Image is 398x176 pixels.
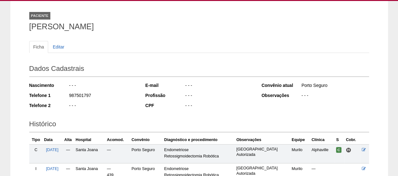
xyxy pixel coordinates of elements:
[69,92,137,100] div: 987501797
[301,92,369,100] div: - - -
[346,147,351,153] span: Hospital
[29,92,69,99] div: Telefone 1
[130,135,163,145] th: Convênio
[29,135,43,145] th: Tipo
[163,144,235,163] td: Endometriose Retossigmoidectomia Robótica
[185,82,253,90] div: - - -
[236,147,289,157] p: [GEOGRAPHIC_DATA] Autorizada
[235,135,290,145] th: Observações
[301,82,369,90] div: Porto Seguro
[310,135,335,145] th: Clínica
[29,41,48,53] a: Ficha
[29,82,69,88] div: Nascimento
[74,135,105,145] th: Hospital
[29,102,69,109] div: Telefone 2
[62,144,74,163] td: —
[69,82,137,90] div: - - -
[145,82,185,88] div: E-mail
[43,135,62,145] th: Data
[163,135,235,145] th: Diagnóstico e procedimento
[106,144,130,163] td: —
[130,144,163,163] td: Porto Seguro
[31,147,42,153] div: C
[46,167,59,171] a: [DATE]
[185,102,253,110] div: - - -
[29,118,369,132] h2: Histórico
[345,135,361,145] th: Cobr.
[145,92,185,99] div: Profissão
[29,23,369,31] h1: [PERSON_NAME]
[29,62,369,77] h2: Dados Cadastrais
[290,135,310,145] th: Equipe
[29,12,51,20] div: Paciente
[106,135,130,145] th: Acomod.
[49,41,69,53] a: Editar
[74,144,105,163] td: Santa Joana
[31,166,42,172] div: I
[145,102,185,109] div: CPF
[290,144,310,163] td: Murilo
[69,102,137,110] div: - - -
[336,147,341,153] span: Confirmada
[261,92,301,99] div: Observações
[185,92,253,100] div: - - -
[62,135,74,145] th: Alta
[261,82,301,88] div: Convênio atual
[310,144,335,163] td: Alphaville
[46,148,59,152] a: [DATE]
[335,135,345,145] th: S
